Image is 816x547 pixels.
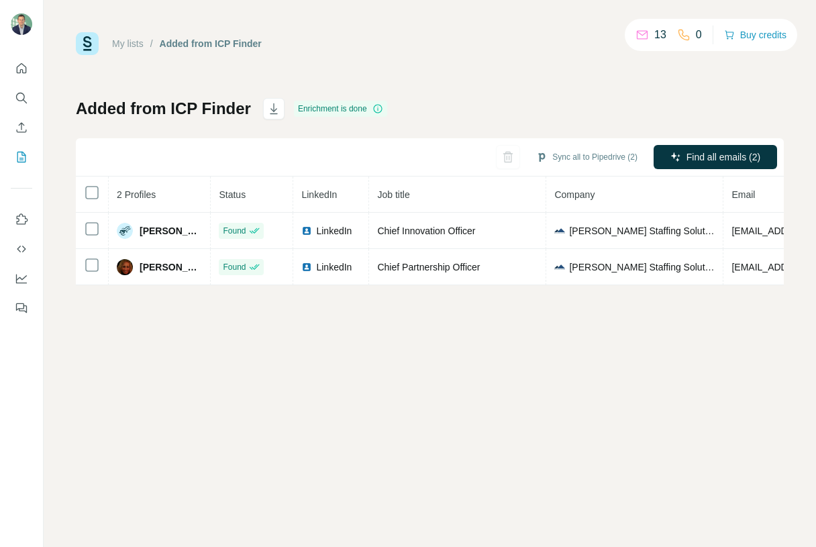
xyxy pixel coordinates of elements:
span: Found [223,261,246,273]
a: My lists [112,38,144,49]
button: Use Surfe on LinkedIn [11,207,32,232]
button: Enrich CSV [11,115,32,140]
img: Avatar [117,259,133,275]
button: Search [11,86,32,110]
span: Email [731,189,755,200]
button: Find all emails (2) [654,145,777,169]
span: Status [219,189,246,200]
span: Company [554,189,595,200]
span: LinkedIn [316,224,352,238]
button: Feedback [11,296,32,320]
img: LinkedIn logo [301,226,312,236]
span: [PERSON_NAME] Staffing Solutions [569,224,715,238]
button: Buy credits [724,26,786,44]
p: 0 [696,27,702,43]
img: Avatar [11,13,32,35]
div: Added from ICP Finder [160,37,262,50]
span: Found [223,225,246,237]
span: [PERSON_NAME] [140,260,202,274]
img: company-logo [554,262,565,272]
span: [PERSON_NAME] [140,224,202,238]
button: Sync all to Pipedrive (2) [527,147,647,167]
span: Chief Partnership Officer [377,262,480,272]
img: Surfe Logo [76,32,99,55]
span: 2 Profiles [117,189,156,200]
p: 13 [654,27,666,43]
button: Quick start [11,56,32,81]
span: Chief Innovation Officer [377,226,475,236]
span: LinkedIn [301,189,337,200]
button: Use Surfe API [11,237,32,261]
span: Job title [377,189,409,200]
span: [PERSON_NAME] Staffing Solutions [569,260,715,274]
img: LinkedIn logo [301,262,312,272]
div: Enrichment is done [294,101,387,117]
button: My lists [11,145,32,169]
h1: Added from ICP Finder [76,98,251,119]
span: LinkedIn [316,260,352,274]
span: Find all emails (2) [686,150,760,164]
button: Dashboard [11,266,32,291]
img: company-logo [554,226,565,236]
img: Avatar [117,223,133,239]
li: / [150,37,153,50]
